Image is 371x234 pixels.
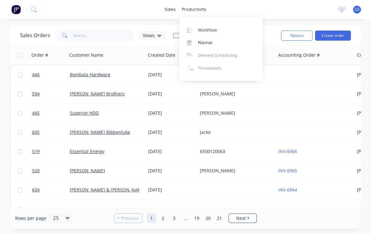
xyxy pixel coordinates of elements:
a: Page 1 is your current page [147,214,156,223]
span: 520 [32,168,40,174]
a: 446 [32,65,70,84]
a: 594 [32,84,70,103]
div: [DATE] [148,168,195,174]
span: Previous [121,215,139,221]
div: sales [162,5,179,14]
div: [DATE] [148,129,195,135]
div: [PERSON_NAME] [200,110,270,116]
div: [DATE] [148,91,195,97]
a: 519 [32,142,70,161]
span: Next [236,215,246,221]
img: Factory [11,5,21,14]
div: Order # [31,52,48,58]
a: Page 3 [169,214,179,223]
div: Planner [198,40,213,46]
a: Planner [179,37,263,49]
input: Search... [73,29,134,42]
a: 445 [32,104,70,123]
span: 605 [32,129,40,135]
div: productivity [179,5,209,14]
div: Created Date [148,52,175,58]
a: Page 19 [192,214,202,223]
a: INV-6966 [278,148,297,154]
div: Workflow [198,27,217,33]
span: 603 [32,206,40,212]
a: [PERSON_NAME] [70,168,105,174]
div: EE00120063 [200,148,270,155]
a: [PERSON_NAME] Bibbenluke [70,129,130,135]
a: Essential Energy [70,148,104,154]
a: Next page [229,215,257,221]
div: [DATE] [148,110,195,116]
a: Superior HDD [70,110,99,116]
button: Options [281,31,313,41]
a: Jump forward [181,214,190,223]
span: 604 [32,187,40,193]
div: [DATE] [148,206,195,212]
span: LS [355,7,359,12]
div: [DATE] [148,71,195,78]
a: [PERSON_NAME] Brothers [70,91,125,97]
ul: Pagination [112,214,259,223]
a: Page 20 [203,214,213,223]
a: Bombala Hardware [70,71,110,77]
div: Customer Name [69,52,103,58]
a: INV-6965 [278,168,297,174]
a: [PERSON_NAME] [70,206,105,212]
div: Jacko [200,129,270,135]
span: 594 [32,91,40,97]
a: INV-6964 [278,187,297,193]
a: Page 2 [158,214,168,223]
a: 520 [32,161,70,180]
span: 445 [32,110,40,116]
a: 603 [32,200,70,219]
a: [PERSON_NAME] & [PERSON_NAME] [70,187,146,193]
span: 519 [32,148,40,155]
a: Workflow [179,24,263,36]
button: Create order [315,31,351,41]
div: [PERSON_NAME] [200,168,270,174]
span: Views [143,32,155,39]
h1: Sales Orders [20,32,50,38]
span: 446 [32,71,40,78]
div: [DATE] [148,148,195,155]
a: 605 [32,123,70,142]
span: Rows per page [15,215,46,221]
a: Page 21 [215,214,224,223]
a: 604 [32,180,70,199]
div: [PERSON_NAME] [200,91,270,97]
a: Previous page [114,215,142,221]
div: [DATE] [148,187,195,193]
div: Accounting Order # [278,52,320,58]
